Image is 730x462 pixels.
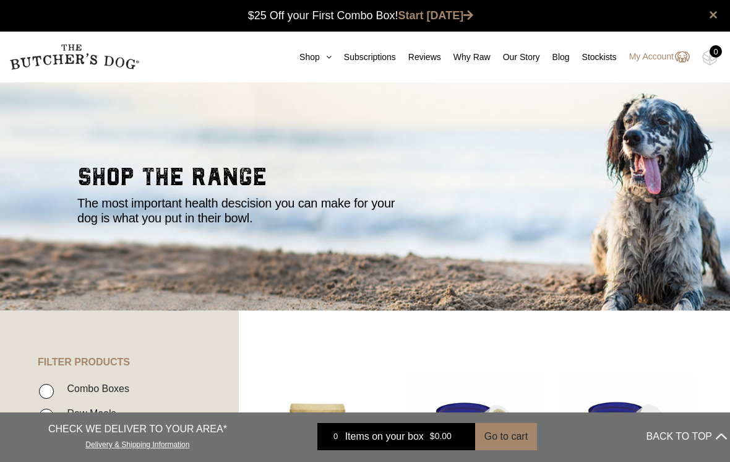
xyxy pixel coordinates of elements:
a: Blog [540,51,570,64]
span: $ [430,432,435,442]
a: Start [DATE] [398,9,474,22]
h2: shop the range [77,165,653,196]
button: Go to cart [475,423,537,450]
a: Why Raw [441,51,491,64]
label: Raw Meals [61,405,116,422]
button: BACK TO TOP [646,422,727,451]
p: The most important health descision you can make for your dog is what you put in their bowl. [77,196,405,225]
div: 0 [327,430,345,443]
label: Combo Boxes [61,380,129,397]
span: Items on your box [345,429,424,444]
a: Stockists [570,51,617,64]
img: TBD_Cart-Empty.png [702,50,718,66]
bdi: 0.00 [430,432,452,442]
div: 0 [710,45,722,58]
a: 0 Items on your box $0.00 [317,423,475,450]
a: Delivery & Shipping Information [85,437,189,449]
a: Reviews [396,51,441,64]
p: CHECK WE DELIVER TO YOUR AREA* [48,422,227,437]
a: close [709,7,718,22]
a: Shop [287,51,332,64]
a: My Account [617,50,690,64]
a: Our Story [491,51,540,64]
a: Subscriptions [332,51,396,64]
